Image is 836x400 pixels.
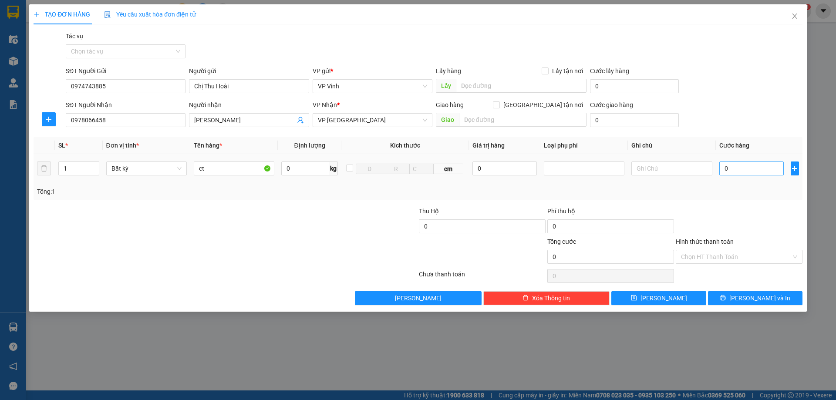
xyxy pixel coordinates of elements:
label: Hình thức thanh toán [676,238,734,245]
div: Phí thu hộ [547,206,674,219]
input: Cước lấy hàng [590,79,679,93]
span: plus [34,11,40,17]
div: Người gửi [189,66,309,76]
span: delete [522,295,529,302]
input: VD: Bàn, Ghế [194,161,274,175]
span: user-add [297,117,304,124]
span: plus [791,165,799,172]
span: Tên hàng [194,142,222,149]
button: save[PERSON_NAME] [611,291,706,305]
span: VP Vinh [318,80,427,93]
div: SĐT Người Gửi [66,66,185,76]
label: Tác vụ [66,33,83,40]
span: Lấy [436,79,456,93]
span: VP Nhận [313,101,337,108]
span: VP Đà Nẵng [318,114,427,127]
button: printer[PERSON_NAME] và In [708,291,802,305]
div: VP gửi [313,66,432,76]
span: Giao hàng [436,101,464,108]
span: SL [58,142,65,149]
img: icon [104,11,111,18]
input: 0 [472,161,537,175]
span: Xóa Thông tin [532,293,570,303]
span: Yêu cầu xuất hóa đơn điện tử [104,11,196,18]
span: save [631,295,637,302]
div: SĐT Người Nhận [66,100,185,110]
span: Định lượng [294,142,325,149]
span: [GEOGRAPHIC_DATA] tận nơi [500,100,587,110]
span: Cước hàng [719,142,749,149]
span: cm [434,164,463,174]
button: delete [37,161,51,175]
label: Cước giao hàng [590,101,633,108]
span: [PERSON_NAME] [395,293,442,303]
input: Ghi Chú [631,161,712,175]
input: C [409,164,434,174]
input: D [356,164,383,174]
div: Tổng: 1 [37,187,323,196]
span: Lấy hàng [436,67,461,74]
span: printer [720,295,726,302]
span: Đơn vị tính [106,142,139,149]
input: Dọc đường [459,113,587,127]
span: Kích thước [390,142,420,149]
button: [PERSON_NAME] [355,291,482,305]
input: Cước giao hàng [590,113,679,127]
span: Tổng cước [547,238,576,245]
span: Lấy tận nơi [549,66,587,76]
div: Người nhận [189,100,309,110]
div: Chưa thanh toán [418,269,546,285]
input: Dọc đường [456,79,587,93]
label: Cước lấy hàng [590,67,629,74]
button: plus [791,161,799,175]
span: kg [329,161,338,175]
span: [PERSON_NAME] và In [729,293,790,303]
th: Loại phụ phí [540,137,628,154]
span: [PERSON_NAME] [640,293,687,303]
span: Thu Hộ [419,208,439,215]
span: plus [42,116,55,123]
button: deleteXóa Thông tin [483,291,610,305]
span: Giao [436,113,459,127]
span: close [791,13,798,20]
span: TẠO ĐƠN HÀNG [34,11,90,18]
span: Bất kỳ [111,162,182,175]
th: Ghi chú [628,137,715,154]
button: plus [42,112,56,126]
input: R [383,164,410,174]
button: Close [782,4,807,29]
span: Giá trị hàng [472,142,505,149]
